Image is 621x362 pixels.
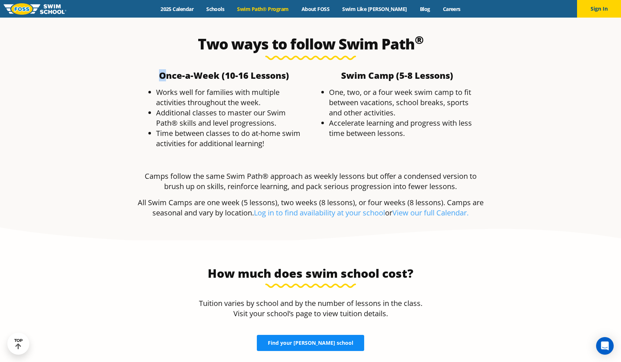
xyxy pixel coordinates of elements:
[596,337,614,355] div: Open Intercom Messenger
[195,266,427,281] h3: How much does swim school cost?
[268,340,353,346] span: Find your [PERSON_NAME] school
[156,87,307,108] li: Works well for families with multiple activities throughout the week.
[154,5,200,12] a: 2025 Calendar
[156,128,307,149] li: Time between classes to do at-home swim activities for additional learning!
[415,32,424,47] sup: ®
[156,108,307,128] li: Additional classes to master our Swim Path® skills and level progressions.
[138,171,484,192] p: Camps follow the same Swim Path® approach as weekly lessons but offer a condensed version to brus...
[200,5,231,12] a: Schools
[329,87,480,118] li: One, two, or a four week swim camp to fit between vacations, school breaks, sports and other acti...
[4,3,66,15] img: FOSS Swim School Logo
[436,5,467,12] a: Careers
[336,5,414,12] a: Swim Like [PERSON_NAME]
[14,338,23,350] div: TOP
[329,118,480,138] li: Accelerate learning and progress with less time between lessons.
[341,69,453,81] b: Swim Camp (5-8 Lessons)
[254,208,385,218] a: Log in to find availability at your school
[392,208,469,218] a: View our full Calendar.
[159,69,289,81] b: Once-a-Week (10-16 Lessons)
[413,5,436,12] a: Blog
[257,335,364,351] a: Find your [PERSON_NAME] school
[138,35,484,53] h2: Two ways to follow Swim Path
[138,197,484,218] p: All Swim Camps are one week (5 lessons), two weeks (8 lessons), or four weeks (8 lessons). Camps ...
[295,5,336,12] a: About FOSS
[141,71,307,80] h4: ​
[195,298,427,319] p: Tuition varies by school and by the number of lessons in the class. Visit your school’s page to v...
[231,5,295,12] a: Swim Path® Program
